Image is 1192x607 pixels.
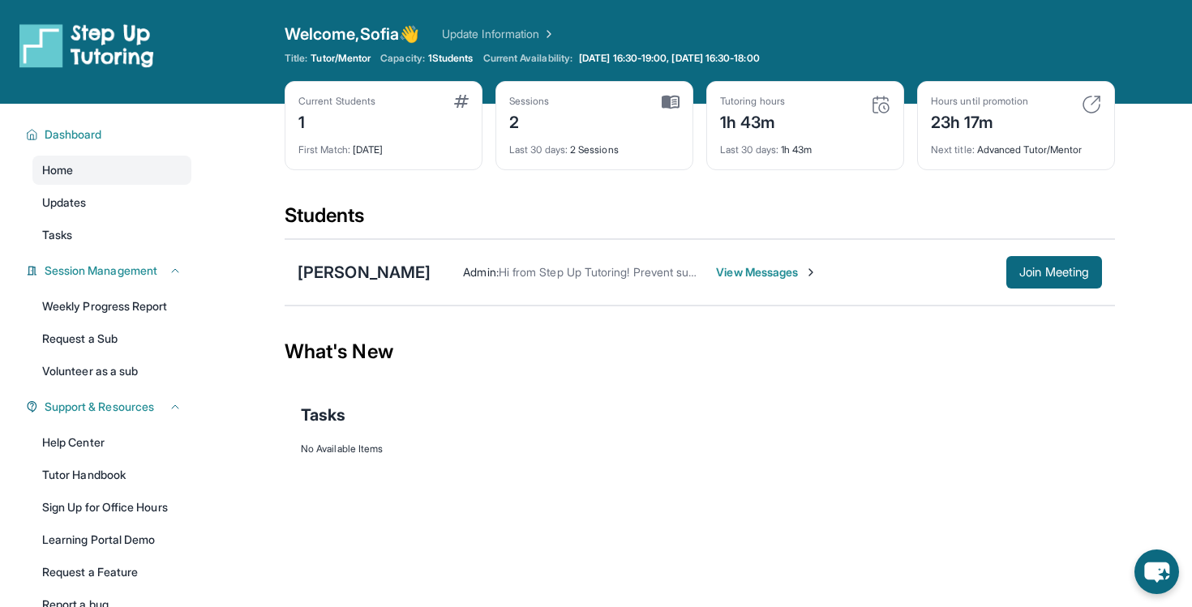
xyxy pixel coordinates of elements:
span: Session Management [45,263,157,279]
a: Update Information [442,26,555,42]
div: Students [285,203,1115,238]
a: Weekly Progress Report [32,292,191,321]
span: Support & Resources [45,399,154,415]
div: 2 Sessions [509,134,680,156]
span: Tasks [42,227,72,243]
span: Title: [285,52,307,65]
div: Tutoring hours [720,95,785,108]
div: What's New [285,316,1115,387]
span: First Match : [298,143,350,156]
a: Tutor Handbook [32,460,191,489]
div: Advanced Tutor/Mentor [931,134,1101,156]
div: Current Students [298,95,375,108]
a: Volunteer as a sub [32,357,191,386]
a: Home [32,156,191,185]
div: Hours until promotion [931,95,1028,108]
a: Learning Portal Demo [32,525,191,554]
div: 1 [298,108,375,134]
button: Join Meeting [1006,256,1102,289]
a: Request a Sub [32,324,191,353]
span: 1 Students [428,52,474,65]
img: card [1082,95,1101,114]
div: [PERSON_NAME] [298,261,431,284]
span: Home [42,162,73,178]
img: card [454,95,469,108]
a: Request a Feature [32,558,191,587]
img: logo [19,23,154,68]
a: Help Center [32,428,191,457]
a: Updates [32,188,191,217]
img: card [871,95,890,114]
a: Tasks [32,220,191,250]
span: Next title : [931,143,975,156]
span: Admin : [463,265,498,279]
span: Current Availability: [483,52,572,65]
span: Updates [42,194,87,211]
span: Tasks [301,404,345,426]
button: chat-button [1134,549,1179,594]
span: Dashboard [45,126,102,143]
a: [DATE] 16:30-19:00, [DATE] 16:30-18:00 [576,52,763,65]
button: Session Management [38,263,182,279]
div: [DATE] [298,134,469,156]
img: card [662,95,680,109]
span: Last 30 days : [720,143,778,156]
div: 23h 17m [931,108,1028,134]
span: Capacity: [380,52,425,65]
img: Chevron Right [539,26,555,42]
span: Last 30 days : [509,143,568,156]
div: 1h 43m [720,108,785,134]
div: 1h 43m [720,134,890,156]
button: Support & Resources [38,399,182,415]
span: View Messages [716,264,817,280]
div: 2 [509,108,550,134]
span: Welcome, Sofia 👋 [285,23,419,45]
img: Chevron-Right [804,266,817,279]
span: [DATE] 16:30-19:00, [DATE] 16:30-18:00 [579,52,760,65]
button: Dashboard [38,126,182,143]
span: Tutor/Mentor [311,52,371,65]
a: Sign Up for Office Hours [32,493,191,522]
span: Join Meeting [1019,267,1089,277]
div: Sessions [509,95,550,108]
div: No Available Items [301,442,1099,455]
